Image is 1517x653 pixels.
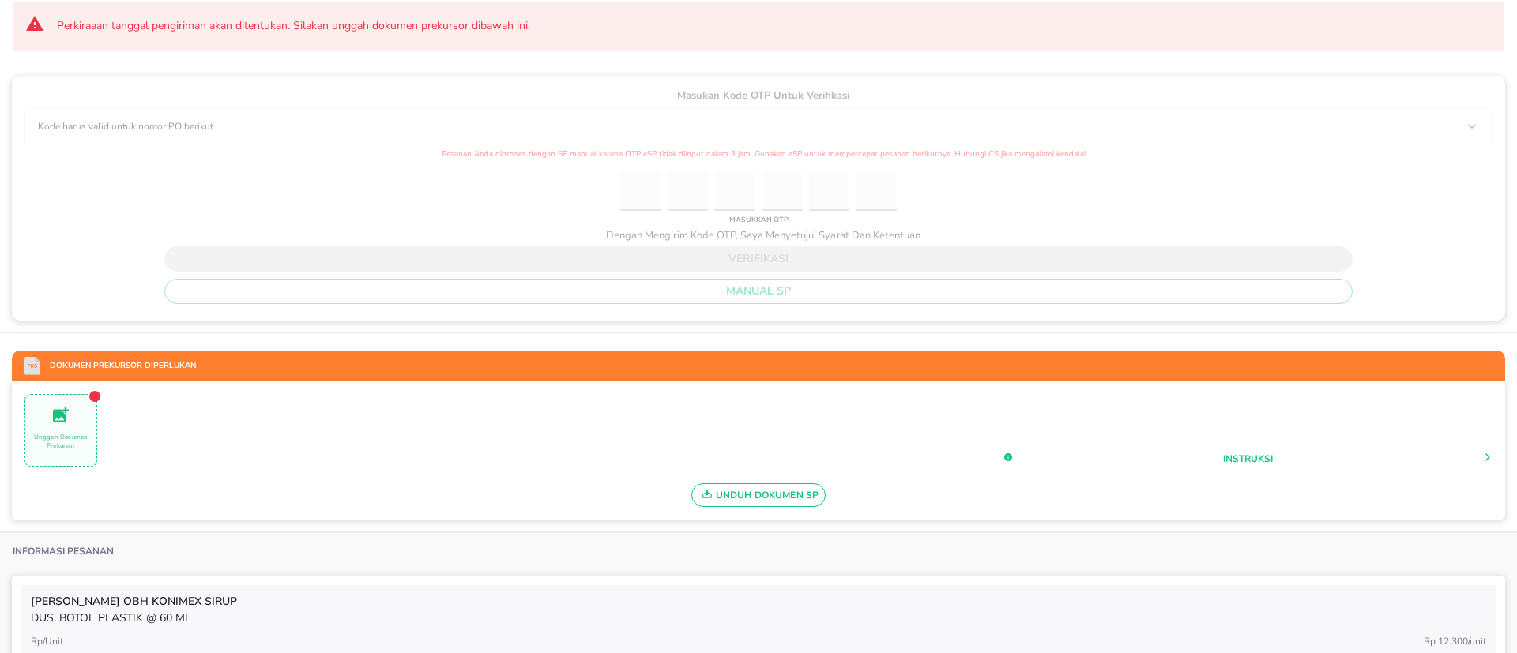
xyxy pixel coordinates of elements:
span: Perkiraaan tanggal pengiriman akan ditentukan. Silakan unggah dokumen prekursor dibawah ini. [57,18,1492,34]
p: Rp/Unit [31,634,63,648]
span: / Unit [1468,635,1486,647]
input: Please enter OTP character 5 [809,173,850,212]
input: Please enter OTP character 4 [762,173,803,212]
div: Kode harus valid untuk nomor PO berikut [32,115,1485,137]
p: Rp 12.300 [1424,634,1486,648]
span: Unduh Dokumen SP [698,485,819,505]
p: Pesanan Anda diproses dengan SP manual karena OTP eSP tidak diinput dalam 3 jam. Gunakan eSP untu... [24,148,1493,160]
input: Please enter OTP character 2 [668,173,709,212]
p: Informasi Pesanan [13,545,114,557]
p: Kode harus valid untuk nomor PO berikut [38,119,213,133]
p: Unggah Documen Prekursor [25,433,96,450]
input: Please enter OTP character 6 [856,173,897,212]
p: DUS, BOTOL PLASTIK @ 60 ML [31,610,1486,626]
button: Instruksi [1223,452,1273,466]
input: Please enter OTP character 3 [714,173,755,212]
div: MASUKKAN OTP [725,211,792,228]
p: Masukan Kode OTP Untuk Verifikasi [24,88,1493,104]
button: Unduh Dokumen SP [691,483,826,507]
p: Dokumen Prekursor Diperlukan [40,360,196,372]
p: [PERSON_NAME] OBH Konimex SIRUP [31,593,1486,610]
div: Dengan Mengirim Kode OTP, Saya Menyetujui Syarat Dan Ketentuan [597,228,921,242]
input: Please enter OTP character 1 [620,173,661,212]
